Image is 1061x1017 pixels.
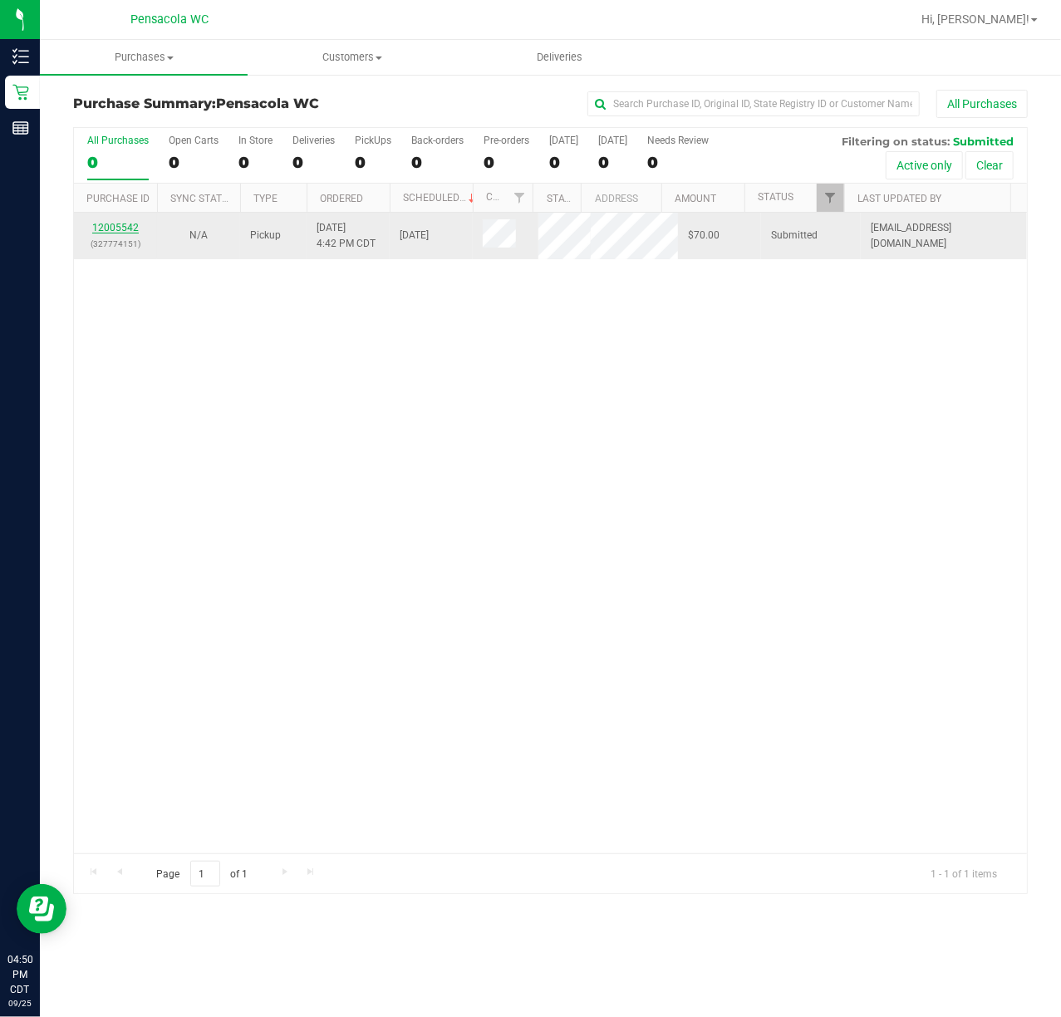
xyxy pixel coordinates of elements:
span: Pensacola WC [130,12,209,27]
div: Pre-orders [484,135,529,146]
a: Filter [505,184,533,212]
div: 0 [87,153,149,172]
span: Hi, [PERSON_NAME]! [921,12,1029,26]
a: Ordered [320,193,363,204]
div: [DATE] [598,135,627,146]
div: 0 [411,153,464,172]
div: 0 [549,153,578,172]
iframe: Resource center [17,884,66,934]
span: [DATE] [400,228,429,243]
span: Customers [248,50,454,65]
a: Customers [248,40,455,75]
a: Deliveries [456,40,664,75]
span: Submitted [771,228,818,243]
a: Scheduled [403,192,479,204]
th: Address [581,184,661,213]
span: Submitted [953,135,1014,148]
a: Purchases [40,40,248,75]
span: $70.00 [688,228,720,243]
button: Active only [886,151,963,179]
span: Not Applicable [189,229,208,241]
span: Filtering on status: [842,135,950,148]
p: 09/25 [7,997,32,1010]
span: 1 - 1 of 1 items [917,861,1010,886]
span: Deliveries [515,50,606,65]
div: In Store [238,135,273,146]
a: Status [758,191,793,203]
h3: Purchase Summary: [73,96,391,111]
a: Purchase ID [86,193,150,204]
span: Purchases [40,50,248,65]
button: N/A [189,228,208,243]
p: 04:50 PM CDT [7,952,32,997]
div: 0 [647,153,709,172]
span: [DATE] 4:42 PM CDT [317,220,376,252]
a: Filter [817,184,844,212]
div: Open Carts [169,135,219,146]
a: Last Updated By [857,193,941,204]
a: Sync Status [170,193,234,204]
button: Clear [965,151,1014,179]
inline-svg: Retail [12,84,29,101]
span: Pickup [250,228,281,243]
inline-svg: Reports [12,120,29,136]
inline-svg: Inventory [12,48,29,65]
div: 0 [238,153,273,172]
p: (327774151) [84,236,147,252]
div: Back-orders [411,135,464,146]
a: Amount [675,193,716,204]
a: 12005542 [92,222,139,233]
button: All Purchases [936,90,1028,118]
div: 0 [292,153,335,172]
input: Search Purchase ID, Original ID, State Registry ID or Customer Name... [587,91,920,116]
div: PickUps [355,135,391,146]
a: Customer [486,191,538,203]
span: Pensacola WC [216,96,319,111]
div: 0 [598,153,627,172]
input: 1 [190,861,220,887]
div: 0 [484,153,529,172]
div: 0 [355,153,391,172]
span: [EMAIL_ADDRESS][DOMAIN_NAME] [871,220,1017,252]
span: Page of 1 [142,861,262,887]
div: [DATE] [549,135,578,146]
a: State Registry ID [547,193,634,204]
div: All Purchases [87,135,149,146]
div: 0 [169,153,219,172]
div: Deliveries [292,135,335,146]
div: Needs Review [647,135,709,146]
a: Type [253,193,278,204]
